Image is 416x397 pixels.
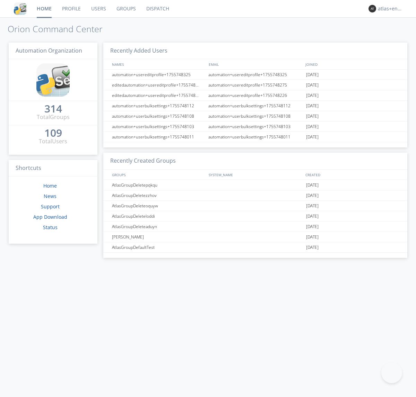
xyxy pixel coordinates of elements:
[9,160,97,177] h3: Shortcuts
[16,47,82,54] span: Automation Organization
[110,242,206,252] div: AtlasGroupDefaultTest
[306,201,319,211] span: [DATE]
[33,214,67,220] a: App Download
[44,105,62,112] div: 314
[306,121,319,132] span: [DATE]
[110,180,206,190] div: AtlasGroupDeletepqkqu
[306,190,319,201] span: [DATE]
[110,222,206,232] div: AtlasGroupDeleteaduyn
[103,111,407,121] a: automation+userbulksettings+1755748108automation+userbulksettings+1755748108[DATE]
[36,63,70,97] img: cddb5a64eb264b2086981ab96f4c1ba7
[207,101,304,111] div: automation+userbulksettings+1755748112
[103,70,407,80] a: automation+usereditprofile+1755748325automation+usereditprofile+1755748325[DATE]
[207,170,304,180] div: SYSTEM_NAME
[207,80,304,90] div: automation+usereditprofile+1755748275
[103,101,407,111] a: automation+userbulksettings+1755748112automation+userbulksettings+1755748112[DATE]
[103,190,407,201] a: AtlasGroupDeletezzhov[DATE]
[306,242,319,253] span: [DATE]
[44,129,62,137] a: 109
[304,59,401,69] div: JOINED
[110,111,206,121] div: automation+userbulksettings+1755748108
[103,80,407,90] a: editedautomation+usereditprofile+1755748275automation+usereditprofile+1755748275[DATE]
[103,201,407,211] a: AtlasGroupDeleteoquyw[DATE]
[110,80,206,90] div: editedautomation+usereditprofile+1755748275
[306,80,319,90] span: [DATE]
[207,90,304,100] div: automation+usereditprofile+1755748226
[207,121,304,132] div: automation+userbulksettings+1755748103
[44,105,62,113] a: 314
[306,101,319,111] span: [DATE]
[207,132,304,142] div: automation+userbulksettings+1755748011
[103,43,407,60] h3: Recently Added Users
[306,180,319,190] span: [DATE]
[103,232,407,242] a: [PERSON_NAME][DATE]
[306,211,319,222] span: [DATE]
[103,211,407,222] a: AtlasGroupDeleteloddi[DATE]
[110,232,206,242] div: [PERSON_NAME]
[110,132,206,142] div: automation+userbulksettings+1755748011
[306,70,319,80] span: [DATE]
[110,170,205,180] div: GROUPS
[43,182,57,189] a: Home
[103,242,407,253] a: AtlasGroupDefaultTest[DATE]
[306,222,319,232] span: [DATE]
[207,111,304,121] div: automation+userbulksettings+1755748108
[306,132,319,142] span: [DATE]
[41,203,60,210] a: Support
[110,121,206,132] div: automation+userbulksettings+1755748103
[110,201,206,211] div: AtlasGroupDeleteoquyw
[110,211,206,221] div: AtlasGroupDeleteloddi
[369,5,376,12] img: 373638.png
[44,129,62,136] div: 109
[44,193,57,199] a: News
[103,90,407,101] a: editedautomation+usereditprofile+1755748226automation+usereditprofile+1755748226[DATE]
[306,90,319,101] span: [DATE]
[103,153,407,170] h3: Recently Created Groups
[103,121,407,132] a: automation+userbulksettings+1755748103automation+userbulksettings+1755748103[DATE]
[110,59,205,69] div: NAMES
[306,232,319,242] span: [DATE]
[207,70,304,80] div: automation+usereditprofile+1755748325
[103,222,407,232] a: AtlasGroupDeleteaduyn[DATE]
[110,190,206,200] div: AtlasGroupDeletezzhov
[110,90,206,100] div: editedautomation+usereditprofile+1755748226
[43,224,58,231] a: Status
[381,362,402,383] iframe: Toggle Customer Support
[378,5,404,12] div: atlas+english0002
[304,170,401,180] div: CREATED
[14,2,26,15] img: cddb5a64eb264b2086981ab96f4c1ba7
[306,111,319,121] span: [DATE]
[103,132,407,142] a: automation+userbulksettings+1755748011automation+userbulksettings+1755748011[DATE]
[103,180,407,190] a: AtlasGroupDeletepqkqu[DATE]
[110,70,206,80] div: automation+usereditprofile+1755748325
[207,59,304,69] div: EMAIL
[110,101,206,111] div: automation+userbulksettings+1755748112
[37,113,70,121] div: Total Groups
[39,137,67,145] div: Total Users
